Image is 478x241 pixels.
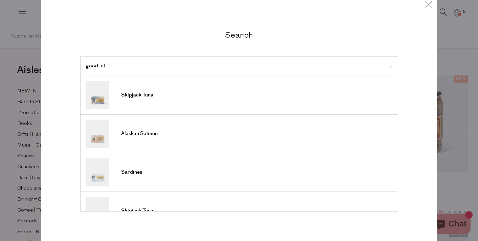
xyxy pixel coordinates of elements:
[121,207,153,214] span: Skipjack Tuna
[86,158,109,186] img: Sardines
[121,92,153,98] span: Skipjack Tuna
[86,119,109,148] img: Alaskan Salmon
[86,81,393,109] a: Skipjack Tuna
[121,169,142,176] span: Sardines
[86,158,393,186] a: Sardines
[86,119,393,148] a: Alaskan Salmon
[86,197,393,225] a: Skipjack Tuna
[86,197,109,225] img: Skipjack Tuna
[86,81,109,109] img: Skipjack Tuna
[80,30,398,40] h2: Search
[121,130,158,137] span: Alaskan Salmon
[86,64,393,69] input: Search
